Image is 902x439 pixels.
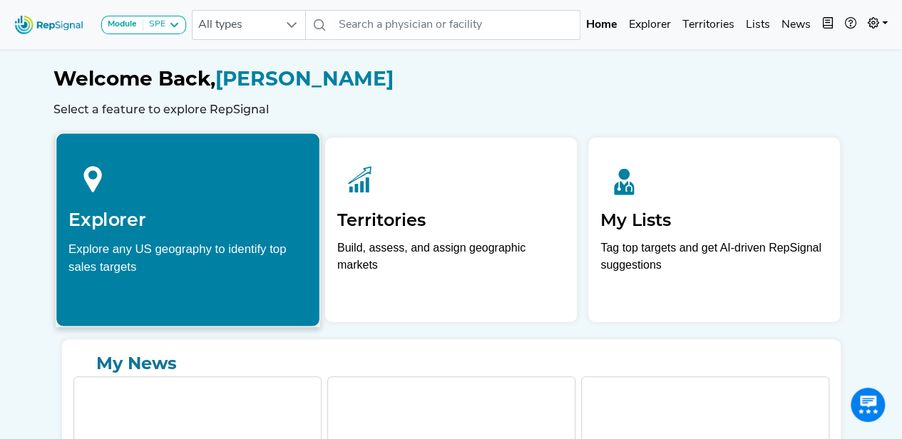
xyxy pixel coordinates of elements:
h1: [PERSON_NAME] [53,67,849,91]
a: News [776,11,816,39]
div: Explore any US geography to identify top sales targets [68,239,307,275]
div: SPE [143,19,165,31]
a: My ListsTag top targets and get AI-driven RepSignal suggestions [588,138,840,322]
p: Tag top targets and get AI-driven RepSignal suggestions [600,239,828,282]
p: Build, assess, and assign geographic markets [337,239,565,282]
h2: My Lists [600,210,828,231]
span: All types [193,11,278,39]
h2: Territories [337,210,565,231]
h2: Explorer [68,209,307,230]
a: ExplorerExplore any US geography to identify top sales targets [56,133,320,326]
span: Welcome Back, [53,66,215,91]
a: Territories [677,11,740,39]
input: Search a physician or facility [333,10,580,40]
strong: Module [108,20,137,29]
h6: Select a feature to explore RepSignal [53,103,849,116]
button: ModuleSPE [101,16,186,34]
a: Explorer [623,11,677,39]
button: Intel Book [816,11,839,39]
a: Home [580,11,623,39]
a: My News [73,351,829,376]
a: TerritoriesBuild, assess, and assign geographic markets [325,138,577,322]
a: Lists [740,11,776,39]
